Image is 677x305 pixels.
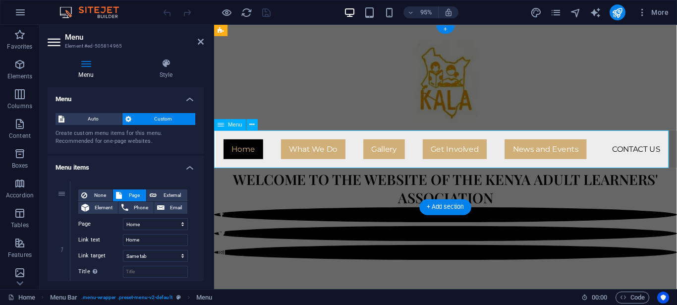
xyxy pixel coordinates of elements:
[6,191,34,199] p: Accordion
[118,202,154,214] button: Phone
[221,6,232,18] button: Click here to leave preview mode and continue editing
[154,202,187,214] button: Email
[612,7,623,18] i: Publish
[8,251,32,259] p: Features
[176,295,181,300] i: This element is a customizable preset
[590,6,602,18] button: text_generator
[65,42,184,51] h3: Element #ed-505814965
[134,113,193,125] span: Custom
[419,199,471,215] div: + Add section
[160,189,184,201] span: External
[56,129,196,146] div: Create custom menu items for this menu. Recommended for one-page websites.
[550,6,562,18] button: pages
[592,292,607,304] span: 00 00
[125,189,143,201] span: Page
[590,7,601,18] i: AI Writer
[50,292,213,304] nav: breadcrumb
[637,7,669,17] span: More
[78,202,118,214] button: Element
[418,6,434,18] h6: 95%
[48,156,204,174] h4: Menu items
[620,292,645,304] span: Code
[403,6,439,18] button: 95%
[240,6,252,18] button: reload
[128,59,204,79] h4: Style
[65,33,204,42] h2: Menu
[530,6,542,18] button: design
[147,189,187,201] button: External
[599,294,600,301] span: :
[48,87,204,105] h4: Menu
[7,72,33,80] p: Elements
[57,6,131,18] img: Editor Logo
[196,292,212,304] span: Click to select. Double-click to edit
[228,122,243,127] span: Menu
[12,162,28,170] p: Boxes
[55,245,69,253] em: 1
[581,292,608,304] h6: Session time
[11,221,29,229] p: Tables
[633,4,673,20] button: More
[7,102,32,110] p: Columns
[9,132,31,140] p: Content
[78,250,123,262] label: Link target
[616,292,649,304] button: Code
[78,266,123,278] label: Title
[530,7,542,18] i: Design (Ctrl+Alt+Y)
[122,113,196,125] button: Custom
[168,202,184,214] span: Email
[78,234,123,246] label: Link text
[48,59,128,79] h4: Menu
[610,4,625,20] button: publish
[90,189,110,201] span: None
[570,6,582,18] button: navigator
[67,113,119,125] span: Auto
[436,25,454,34] div: +
[78,218,123,230] label: Page
[241,7,252,18] i: Reload page
[123,266,188,278] input: Title
[92,202,115,214] span: Element
[123,234,188,246] input: Link text...
[78,189,113,201] button: None
[7,43,32,51] p: Favorites
[81,292,172,304] span: . menu-wrapper .preset-menu-v2-default
[50,292,78,304] span: Click to select. Double-click to edit
[8,292,35,304] a: Click to cancel selection. Double-click to open Pages
[444,8,453,17] i: On resize automatically adjust zoom level to fit chosen device.
[131,202,151,214] span: Phone
[56,113,122,125] button: Auto
[570,7,581,18] i: Navigator
[657,292,669,304] button: Usercentrics
[113,189,146,201] button: Page
[550,7,562,18] i: Pages (Ctrl+Alt+S)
